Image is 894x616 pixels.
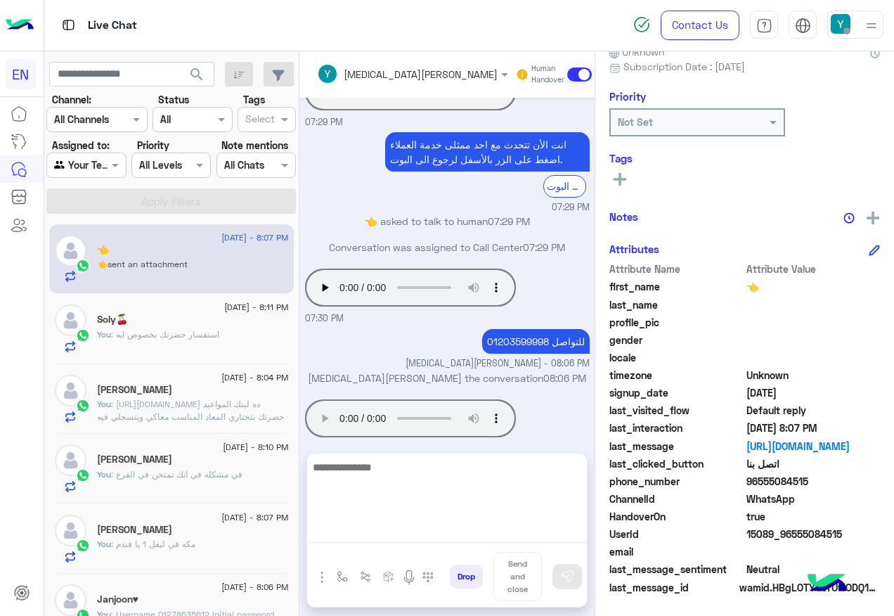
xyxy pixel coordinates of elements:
span: phone_number [609,474,744,489]
span: You [97,469,111,480]
span: Unknown [609,44,664,59]
span: last_visited_flow [609,403,744,418]
span: last_message [609,439,744,454]
label: Priority [137,138,169,153]
span: 👈 [746,279,881,294]
p: Live Chat [88,16,137,35]
span: [DATE] - 8:07 PM [221,231,288,244]
span: null [746,333,881,347]
h6: Attributes [609,243,659,255]
p: [MEDICAL_DATA][PERSON_NAME] the conversation [305,371,590,385]
img: defaultAdmin.png [55,304,86,336]
img: WhatsApp [76,468,90,482]
span: 2025-09-14T17:07:29.4022563Z [746,421,881,435]
div: الرجوع الى البوت [543,175,586,197]
img: tab [756,18,772,34]
span: last_name [609,297,744,312]
img: defaultAdmin.png [55,515,86,546]
img: Logo [6,11,34,40]
span: [DATE] - 8:11 PM [224,301,288,314]
span: null [746,544,881,559]
span: sent an attachment [108,259,188,269]
span: [MEDICAL_DATA][PERSON_NAME] - 08:06 PM [406,357,590,371]
img: Trigger scenario [360,571,371,582]
span: 👈 [97,259,108,269]
div: EN [6,59,36,89]
span: last_interaction [609,421,744,435]
img: defaultAdmin.png [55,584,86,616]
span: 07:29 PM [305,117,343,127]
button: Apply Filters [46,188,296,214]
img: send message [560,570,574,584]
img: add [867,212,879,224]
span: 15089_96555084515 [746,527,881,541]
span: first_name [609,279,744,294]
img: spinner [633,16,650,33]
span: null [746,350,881,365]
span: wamid.HBgLOTY1NTUwODQ1MTUVAgASGCBBQzNBRUYwREE2OTQ5ODFCODFFRkU5NkJEMjdDMjY1QQA= [739,580,880,595]
label: Assigned to: [52,138,110,153]
p: 14/9/2025, 8:06 PM [482,329,590,354]
img: defaultAdmin.png [55,235,86,267]
p: 👈 asked to talk to human [305,214,590,229]
a: [URL][DOMAIN_NAME] [746,439,881,454]
img: send voice note [401,569,417,586]
span: 07:29 PM [552,201,590,214]
span: 07:30 PM [305,313,344,323]
span: last_message_id [609,580,737,595]
label: Note mentions [221,138,288,153]
button: Send and close [493,552,542,601]
img: select flow [337,571,348,582]
span: 08:06 PM [543,372,586,384]
span: last_clicked_button [609,456,744,471]
span: استفسار حضرتك بخصوص ايه [111,329,219,340]
span: Default reply [746,403,881,418]
span: profile_pic [609,315,744,330]
span: [DATE] - 8:04 PM [221,371,288,384]
img: make a call [422,572,434,583]
span: اتصل بنا [746,456,881,471]
img: send attachment [313,569,330,586]
span: last_message_sentiment [609,562,744,577]
span: timezone [609,368,744,383]
button: Drop [450,565,483,589]
h6: Priority [609,90,646,103]
h5: Bos Bos [97,454,172,466]
span: gender [609,333,744,347]
span: true [746,509,881,524]
span: HandoverOn [609,509,744,524]
span: You [97,329,111,340]
img: defaultAdmin.png [55,375,86,406]
img: create order [383,571,394,582]
img: tab [60,16,77,34]
label: Channel: [52,92,91,107]
span: [DATE] - 8:10 PM [223,441,288,454]
img: WhatsApp [76,259,90,273]
h5: Janjoon♥ [97,593,138,605]
a: Contact Us [661,11,739,40]
span: Attribute Name [609,262,744,276]
span: مكه في ليفل 1 يا فندم [111,539,195,549]
h5: Soly🍒 [97,314,128,326]
span: Attribute Value [746,262,881,276]
label: Status [158,92,189,107]
img: hulul-logo.png [803,560,852,609]
span: locale [609,350,744,365]
img: userImage [831,14,850,34]
p: Conversation was assigned to Call Center [305,240,590,255]
button: select flow [331,565,354,589]
span: 2 [746,492,881,506]
h5: Esraa Ghonaim [97,524,172,536]
span: 07:29 PM [523,241,565,253]
span: [DATE] - 8:07 PM [221,511,288,524]
img: WhatsApp [76,539,90,553]
span: Unknown [746,368,881,383]
button: Trigger scenario [354,565,377,589]
a: tab [750,11,778,40]
span: https://englishcapsules.net/public/ea/tracks/cjaanetu2cnysyfhpvtwolwacofuwv ده لينك المواعيد حضرت... [97,399,284,422]
span: 2024-07-30T11:48:45.442Z [746,385,881,400]
span: ChannelId [609,492,744,506]
div: Select [243,111,275,129]
label: Tags [243,92,265,107]
span: You [97,539,111,549]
